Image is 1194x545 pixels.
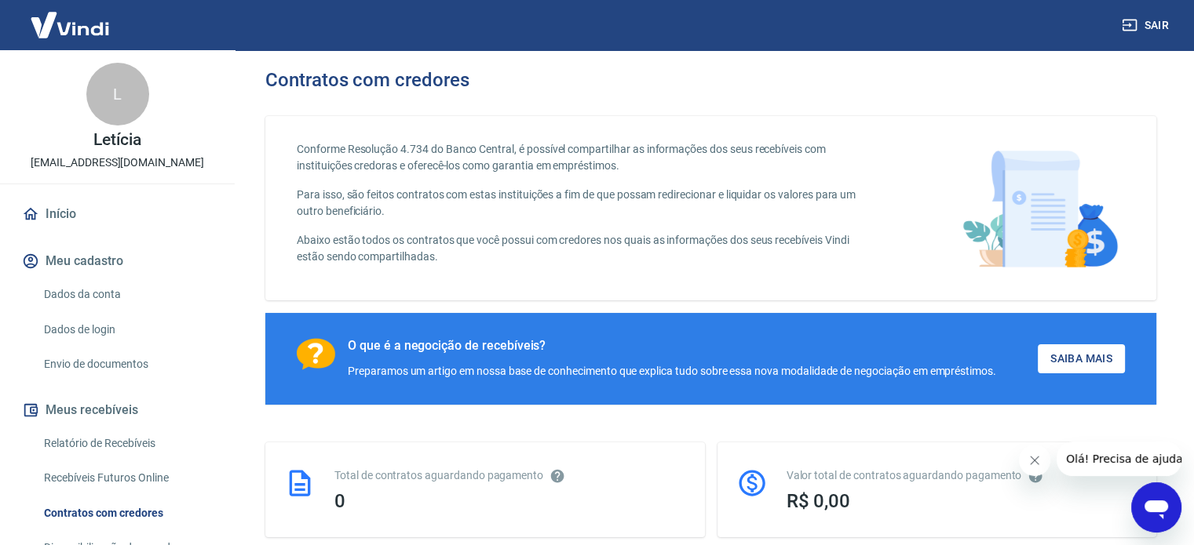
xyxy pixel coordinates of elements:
div: 0 [334,490,686,512]
div: O que é a negocição de recebíveis? [348,338,996,354]
p: Abaixo estão todos os contratos que você possui com credores nos quais as informações dos seus re... [297,232,877,265]
h3: Contratos com credores [265,69,469,91]
p: Para isso, são feitos contratos com estas instituições a fim de que possam redirecionar e liquida... [297,187,877,220]
button: Sair [1119,11,1175,40]
img: main-image.9f1869c469d712ad33ce.png [955,141,1125,275]
iframe: Botão para abrir a janela de mensagens [1131,482,1181,532]
div: L [86,63,149,125]
svg: Esses contratos não se referem à Vindi, mas sim a outras instituições. [550,468,565,484]
a: Dados de login [38,314,216,346]
span: Olá! Precisa de ajuda? [9,11,132,24]
img: Ícone com um ponto de interrogação. [297,338,335,370]
a: Recebíveis Futuros Online [38,462,216,494]
span: R$ 0,00 [787,490,851,512]
p: Letícia [93,132,142,148]
iframe: Fechar mensagem [1019,445,1050,476]
p: Conforme Resolução 4.734 do Banco Central, é possível compartilhar as informações dos seus recebí... [297,141,877,174]
div: Preparamos um artigo em nossa base de conhecimento que explica tudo sobre essa nova modalidade de... [348,363,996,380]
div: Valor total de contratos aguardando pagamento [787,467,1138,484]
a: Contratos com credores [38,497,216,529]
div: Total de contratos aguardando pagamento [334,467,686,484]
a: Envio de documentos [38,348,216,380]
a: Saiba Mais [1038,344,1125,373]
iframe: Mensagem da empresa [1057,441,1181,476]
a: Início [19,197,216,231]
button: Meus recebíveis [19,393,216,427]
img: Vindi [19,1,121,49]
p: [EMAIL_ADDRESS][DOMAIN_NAME] [31,154,204,171]
a: Relatório de Recebíveis [38,427,216,460]
button: Meu cadastro [19,244,216,278]
a: Dados da conta [38,278,216,311]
